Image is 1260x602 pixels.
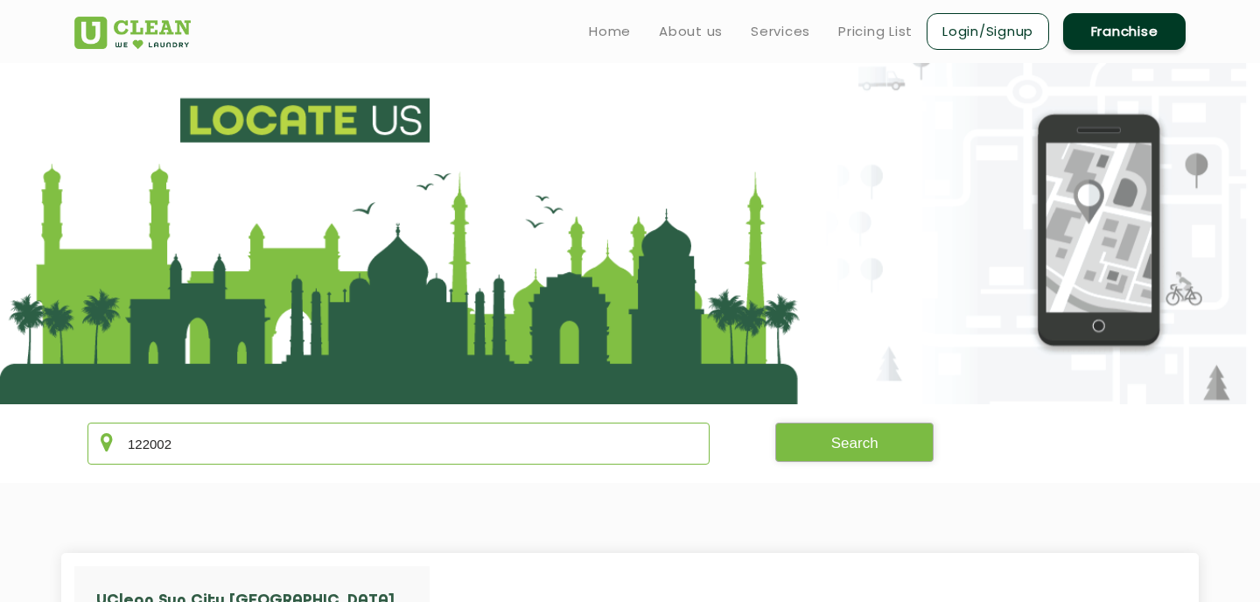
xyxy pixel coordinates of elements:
a: Login/Signup [927,13,1049,50]
a: Franchise [1063,13,1186,50]
a: Pricing List [838,21,913,42]
a: Home [589,21,631,42]
a: About us [659,21,723,42]
a: Services [751,21,810,42]
img: UClean Laundry and Dry Cleaning [74,17,191,49]
button: Search [775,423,934,462]
input: Enter city/area/pin Code [87,423,710,465]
